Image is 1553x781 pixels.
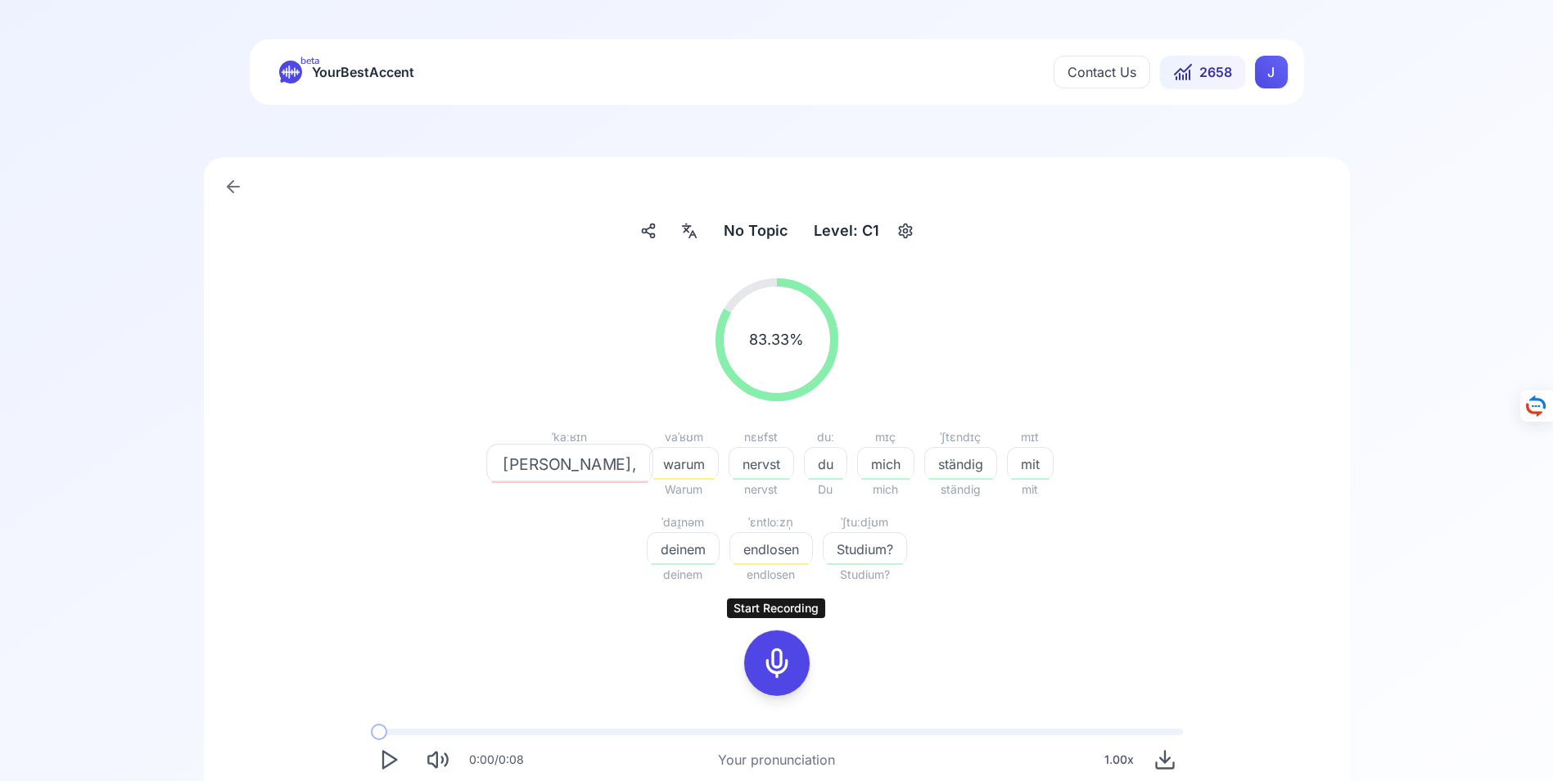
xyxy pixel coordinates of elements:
button: mit [1007,447,1054,480]
div: duː [804,427,847,447]
button: Download audio [1147,742,1183,778]
div: ˈɛntloːzn̩ [729,512,813,532]
div: ˈʃtɛndɪç [924,427,997,447]
span: nervst [729,454,793,474]
span: [PERSON_NAME], [487,452,652,476]
div: 1.00 x [1098,743,1140,776]
button: ständig [924,447,997,480]
a: betaYourBestAccent [266,61,427,84]
div: ˈdaɪ̯nəm [647,512,720,532]
div: mɪç [857,427,914,447]
span: mit [1007,480,1054,499]
button: deinem [647,532,720,565]
span: YourBestAccent [312,61,414,84]
span: Studium? [823,565,907,585]
span: mich [858,454,914,474]
button: du [804,447,847,480]
button: warum [649,447,719,480]
div: 0:00 / 0:08 [469,752,524,768]
span: deinem [647,565,720,585]
span: beta [300,54,319,67]
button: Play [371,742,407,778]
div: J [1255,56,1288,88]
div: mɪt [1007,427,1054,447]
div: Start Recording [727,598,825,618]
span: ständig [925,454,996,474]
span: warum [650,454,718,474]
div: ˈkaːʁɪn [500,427,639,447]
span: du [805,454,846,474]
span: mich [857,480,914,499]
button: mich [857,447,914,480]
button: Level: C1 [807,216,919,246]
span: Studium? [824,539,906,559]
span: 83.33 % [749,328,804,351]
button: Studium? [823,532,907,565]
button: Mute [420,742,456,778]
div: Level: C1 [807,216,886,246]
button: Contact Us [1054,56,1150,88]
div: Your pronunciation [718,750,835,770]
button: nervst [729,447,794,480]
button: endlosen [729,532,813,565]
div: ˈʃtuːdi̯ʊm [823,512,907,532]
div: nɛʁfst [729,427,794,447]
span: ständig [924,480,997,499]
button: 2658 [1160,56,1245,88]
span: 2658 [1199,62,1232,82]
span: deinem [648,539,719,559]
span: No Topic [724,219,788,242]
button: [PERSON_NAME], [500,447,639,480]
div: vaˈʁʊm [649,427,719,447]
span: Du [804,480,847,499]
span: nervst [729,480,794,499]
span: Warum [649,480,719,499]
button: No Topic [717,216,794,246]
button: JJ [1255,56,1288,88]
span: endlosen [729,565,813,585]
span: mit [1008,454,1053,474]
span: endlosen [730,539,812,559]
